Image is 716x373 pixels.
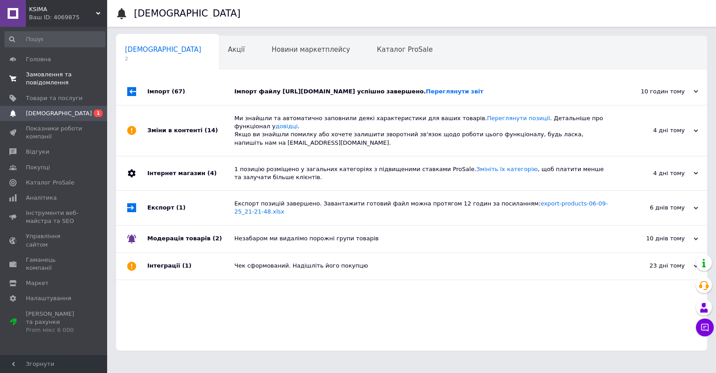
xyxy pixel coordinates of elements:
[26,294,71,302] span: Налаштування
[94,109,103,117] span: 1
[26,232,83,248] span: Управління сайтом
[26,163,50,172] span: Покупці
[4,31,105,47] input: Пошук
[26,109,92,117] span: [DEMOGRAPHIC_DATA]
[609,235,698,243] div: 10 днів тому
[609,204,698,212] div: 6 днів тому
[476,166,538,172] a: Змініть їх категорію
[29,5,96,13] span: KSIMA
[26,194,57,202] span: Аналітика
[426,88,483,95] a: Переглянути звіт
[609,262,698,270] div: 23 дні тому
[234,165,609,181] div: 1 позицію розміщено у загальних категоріях з підвищеними ставками ProSale. , щоб платити менше та...
[487,115,550,122] a: Переглянути позиції
[182,262,191,269] span: (1)
[377,46,433,54] span: Каталог ProSale
[26,326,83,334] div: Prom мікс 6 000
[29,13,107,21] div: Ваш ID: 4069875
[147,226,234,252] div: Модерація товарів
[172,88,185,95] span: (67)
[696,319,714,336] button: Чат з покупцем
[26,71,83,87] span: Замовлення та повідомлення
[26,279,49,287] span: Маркет
[125,55,201,62] span: 2
[147,78,234,105] div: Імпорт
[26,55,51,63] span: Головна
[234,200,608,215] a: export-products-06-09-25_21-21-48.xlsx
[147,156,234,190] div: Інтернет магазин
[147,105,234,156] div: Зміни в контенті
[609,126,698,134] div: 4 дні тому
[204,127,218,134] span: (14)
[212,235,222,242] span: (2)
[26,209,83,225] span: Інструменти веб-майстра та SEO
[26,310,83,335] span: [PERSON_NAME] та рахунки
[609,88,698,96] div: 10 годин тому
[147,191,234,225] div: Експорт
[26,94,83,102] span: Товари та послуги
[234,88,609,96] div: Імпорт файлу [URL][DOMAIN_NAME] успішно завершено.
[228,46,245,54] span: Акції
[125,46,201,54] span: [DEMOGRAPHIC_DATA]
[147,253,234,280] div: Інтеграції
[26,179,74,187] span: Каталог ProSale
[26,125,83,141] span: Показники роботи компанії
[26,256,83,272] span: Гаманець компанії
[271,46,350,54] span: Новини маркетплейсу
[234,200,609,216] div: Експорт позицій завершено. Завантажити готовий файл можна протягом 12 годин за посиланням:
[234,235,609,243] div: Незабаром ми видалімо порожні групи товарів
[26,148,49,156] span: Відгуки
[234,262,609,270] div: Чек сформований. Надішліть його покупцю
[207,170,216,176] span: (4)
[176,204,186,211] span: (1)
[234,114,609,147] div: Ми знайшли та автоматично заповнили деякі характеристики для ваших товарів. . Детальніше про функ...
[275,123,298,130] a: довідці
[609,169,698,177] div: 4 дні тому
[134,8,241,19] h1: [DEMOGRAPHIC_DATA]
